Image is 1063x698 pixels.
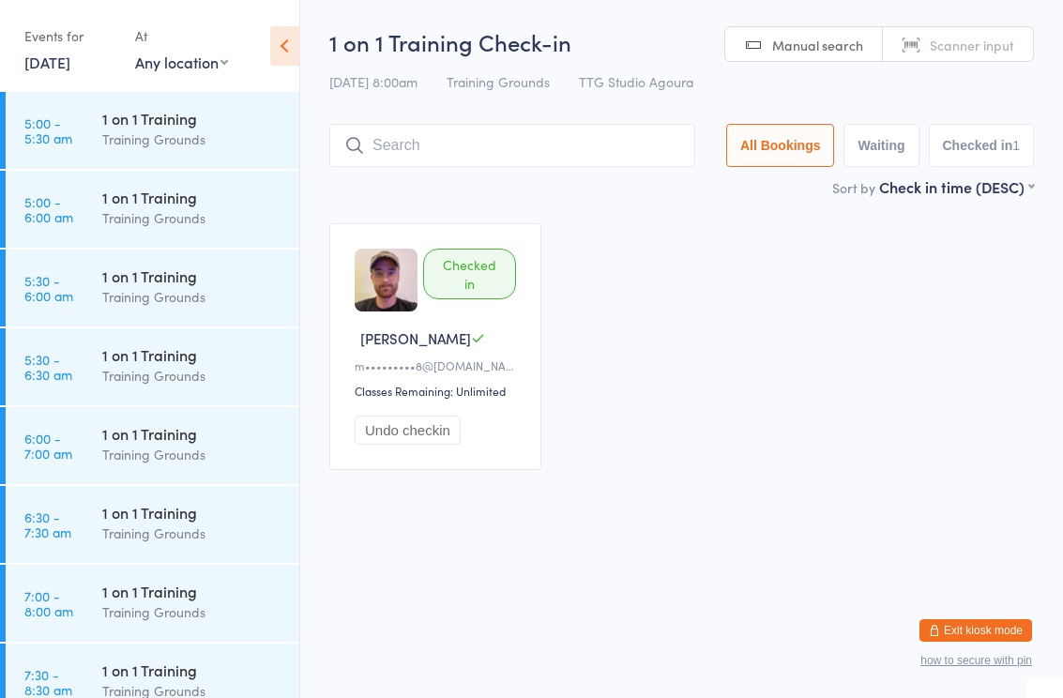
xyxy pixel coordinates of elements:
[102,344,283,365] div: 1 on 1 Training
[24,52,70,72] a: [DATE]
[772,36,863,54] span: Manual search
[6,407,299,484] a: 6:00 -7:00 am1 on 1 TrainingTraining Grounds
[329,26,1034,57] h2: 1 on 1 Training Check-in
[102,365,283,387] div: Training Grounds
[6,328,299,405] a: 5:30 -6:30 am1 on 1 TrainingTraining Grounds
[102,502,283,523] div: 1 on 1 Training
[102,266,283,286] div: 1 on 1 Training
[135,52,228,72] div: Any location
[929,124,1035,167] button: Checked in1
[579,72,693,91] span: TTG Studio Agoura
[726,124,835,167] button: All Bookings
[355,357,522,373] div: m•••••••••8@[DOMAIN_NAME]
[24,667,72,697] time: 7:30 - 8:30 am
[355,383,522,399] div: Classes Remaining: Unlimited
[355,249,418,311] img: image1720652513.png
[102,523,283,544] div: Training Grounds
[6,486,299,563] a: 6:30 -7:30 am1 on 1 TrainingTraining Grounds
[329,72,418,91] span: [DATE] 8:00am
[24,273,73,303] time: 5:30 - 6:00 am
[24,352,72,382] time: 5:30 - 6:30 am
[6,92,299,169] a: 5:00 -5:30 am1 on 1 TrainingTraining Grounds
[102,444,283,465] div: Training Grounds
[447,72,550,91] span: Training Grounds
[24,588,73,618] time: 7:00 - 8:00 am
[329,124,695,167] input: Search
[102,187,283,207] div: 1 on 1 Training
[102,286,283,308] div: Training Grounds
[423,249,516,299] div: Checked in
[102,581,283,601] div: 1 on 1 Training
[24,431,72,461] time: 6:00 - 7:00 am
[24,21,116,52] div: Events for
[832,178,875,197] label: Sort by
[6,565,299,642] a: 7:00 -8:00 am1 on 1 TrainingTraining Grounds
[919,619,1032,642] button: Exit kiosk mode
[24,194,73,224] time: 5:00 - 6:00 am
[6,250,299,326] a: 5:30 -6:00 am1 on 1 TrainingTraining Grounds
[843,124,919,167] button: Waiting
[24,509,71,539] time: 6:30 - 7:30 am
[102,207,283,229] div: Training Grounds
[102,423,283,444] div: 1 on 1 Training
[102,108,283,129] div: 1 on 1 Training
[6,171,299,248] a: 5:00 -6:00 am1 on 1 TrainingTraining Grounds
[930,36,1014,54] span: Scanner input
[1012,138,1020,153] div: 1
[102,601,283,623] div: Training Grounds
[102,660,283,680] div: 1 on 1 Training
[360,328,471,348] span: [PERSON_NAME]
[355,416,461,445] button: Undo checkin
[920,654,1032,667] button: how to secure with pin
[879,176,1034,197] div: Check in time (DESC)
[102,129,283,150] div: Training Grounds
[24,115,72,145] time: 5:00 - 5:30 am
[135,21,228,52] div: At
